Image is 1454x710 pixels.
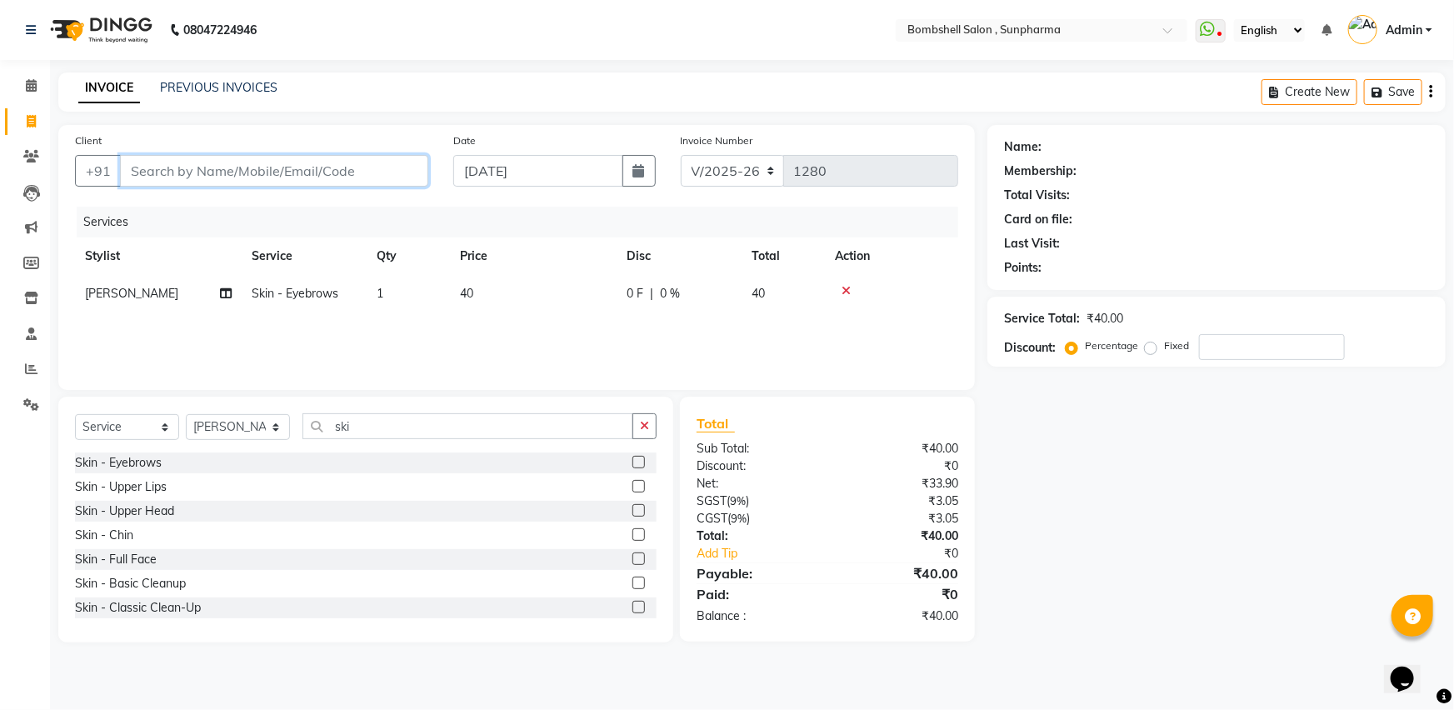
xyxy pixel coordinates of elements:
label: Invoice Number [681,133,753,148]
img: Admin [1348,15,1377,44]
div: Membership: [1004,162,1077,180]
div: Total Visits: [1004,187,1070,204]
a: PREVIOUS INVOICES [160,80,277,95]
button: Save [1364,79,1422,105]
div: ₹40.00 [1087,310,1123,327]
span: 9% [731,512,747,525]
input: Search or Scan [302,413,633,439]
th: Total [742,237,825,275]
div: ₹40.00 [827,527,971,545]
div: ₹0 [852,545,971,562]
b: 08047224946 [183,7,257,53]
span: SGST [697,493,727,508]
div: Net: [684,475,827,492]
div: ₹40.00 [827,607,971,625]
span: [PERSON_NAME] [85,286,178,301]
label: Client [75,133,102,148]
div: Skin - Full Face [75,551,157,568]
th: Disc [617,237,742,275]
div: Sub Total: [684,440,827,457]
div: Skin - Upper Lips [75,478,167,496]
div: ( ) [684,510,827,527]
th: Qty [367,237,450,275]
div: Last Visit: [1004,235,1060,252]
th: Price [450,237,617,275]
span: Admin [1386,22,1422,39]
div: Card on file: [1004,211,1072,228]
div: ₹3.05 [827,510,971,527]
span: 0 % [660,285,680,302]
a: INVOICE [78,73,140,103]
div: Total: [684,527,827,545]
th: Service [242,237,367,275]
div: Balance : [684,607,827,625]
div: ₹33.90 [827,475,971,492]
div: Service Total: [1004,310,1080,327]
div: Services [77,207,971,237]
div: Points: [1004,259,1042,277]
div: Skin - Classic Clean-Up [75,599,201,617]
span: 1 [377,286,383,301]
span: CGST [697,511,727,526]
div: ₹40.00 [827,563,971,583]
div: ₹0 [827,457,971,475]
span: 0 F [627,285,643,302]
label: Fixed [1164,338,1189,353]
span: 9% [730,494,746,507]
div: ₹0 [827,584,971,604]
input: Search by Name/Mobile/Email/Code [120,155,428,187]
a: Add Tip [684,545,851,562]
div: Payable: [684,563,827,583]
img: logo [42,7,157,53]
div: ₹40.00 [827,440,971,457]
span: Skin - Eyebrows [252,286,338,301]
div: Name: [1004,138,1042,156]
label: Percentage [1085,338,1138,353]
div: Discount: [1004,339,1056,357]
div: ( ) [684,492,827,510]
div: Skin - Eyebrows [75,454,162,472]
div: Paid: [684,584,827,604]
div: Skin - Basic Cleanup [75,575,186,592]
span: Total [697,415,735,432]
button: Create New [1262,79,1357,105]
th: Stylist [75,237,242,275]
span: 40 [752,286,765,301]
iframe: chat widget [1384,643,1437,693]
div: ₹3.05 [827,492,971,510]
th: Action [825,237,958,275]
label: Date [453,133,476,148]
span: | [650,285,653,302]
button: +91 [75,155,122,187]
span: 40 [460,286,473,301]
div: Discount: [684,457,827,475]
div: Skin - Upper Head [75,502,174,520]
div: Skin - Chin [75,527,133,544]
